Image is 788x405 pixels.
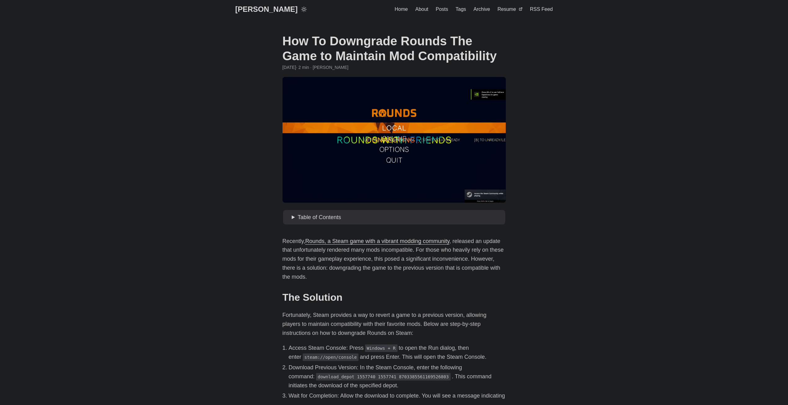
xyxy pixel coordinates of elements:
div: · 2 min · [PERSON_NAME] [283,64,506,71]
span: Archive [474,7,490,12]
h2: The Solution [283,291,506,303]
span: 2024-03-24 12:50:54 -0400 -0400 [283,64,296,71]
p: Fortunately, Steam provides a way to revert a game to a previous version, allowing players to mai... [283,311,506,337]
h1: How To Downgrade Rounds The Game to Maintain Mod Compatibility [283,34,506,63]
span: Table of Contents [298,214,341,220]
li: Wait for Completion: Allow the download to complete. You will see a message indicating [289,391,506,400]
span: Posts [436,7,448,12]
span: RSS Feed [530,7,553,12]
span: Resume [497,7,516,12]
span: Home [395,7,408,12]
summary: Table of Contents [292,213,503,222]
code: download_depot 1557740 1557741 8703385561169526803 [316,373,451,380]
li: Access Steam Console: Press to open the Run dialog, then enter and press Enter. This will open th... [289,344,506,362]
code: steam://open/console [303,353,359,361]
span: About [415,7,428,12]
code: Windows + R [365,344,398,352]
li: Download Previous Version: In the Steam Console, enter the following command: . This command init... [289,363,506,390]
a: Rounds, a Steam game with a vibrant modding community [305,238,449,244]
p: Recently, , released an update that unfortunately rendered many mods incompatible. For those who ... [283,237,506,281]
span: Tags [456,7,466,12]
